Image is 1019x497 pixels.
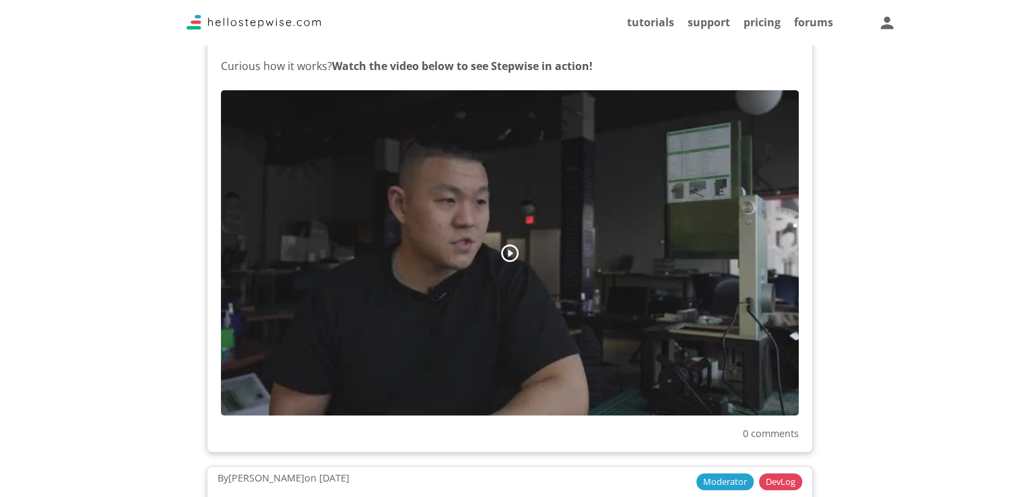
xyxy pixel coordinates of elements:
[744,15,781,30] a: pricing
[218,471,350,484] small: By [PERSON_NAME] on [DATE]
[221,59,799,73] p: Curious how it works?
[332,59,593,73] strong: Watch the video below to see Stepwise in action!
[187,18,321,33] a: Stepwise
[221,18,799,46] p: That’s why the CEO of Whiskey Grail relies on Stepwise to automate this task, freeing up time to ...
[696,473,754,490] small: Moderator
[794,15,833,30] a: forums
[759,473,802,490] small: DevLog
[187,15,321,30] img: Logo
[627,15,674,30] a: tutorials
[221,429,799,438] p: 0 comments
[688,15,730,30] a: support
